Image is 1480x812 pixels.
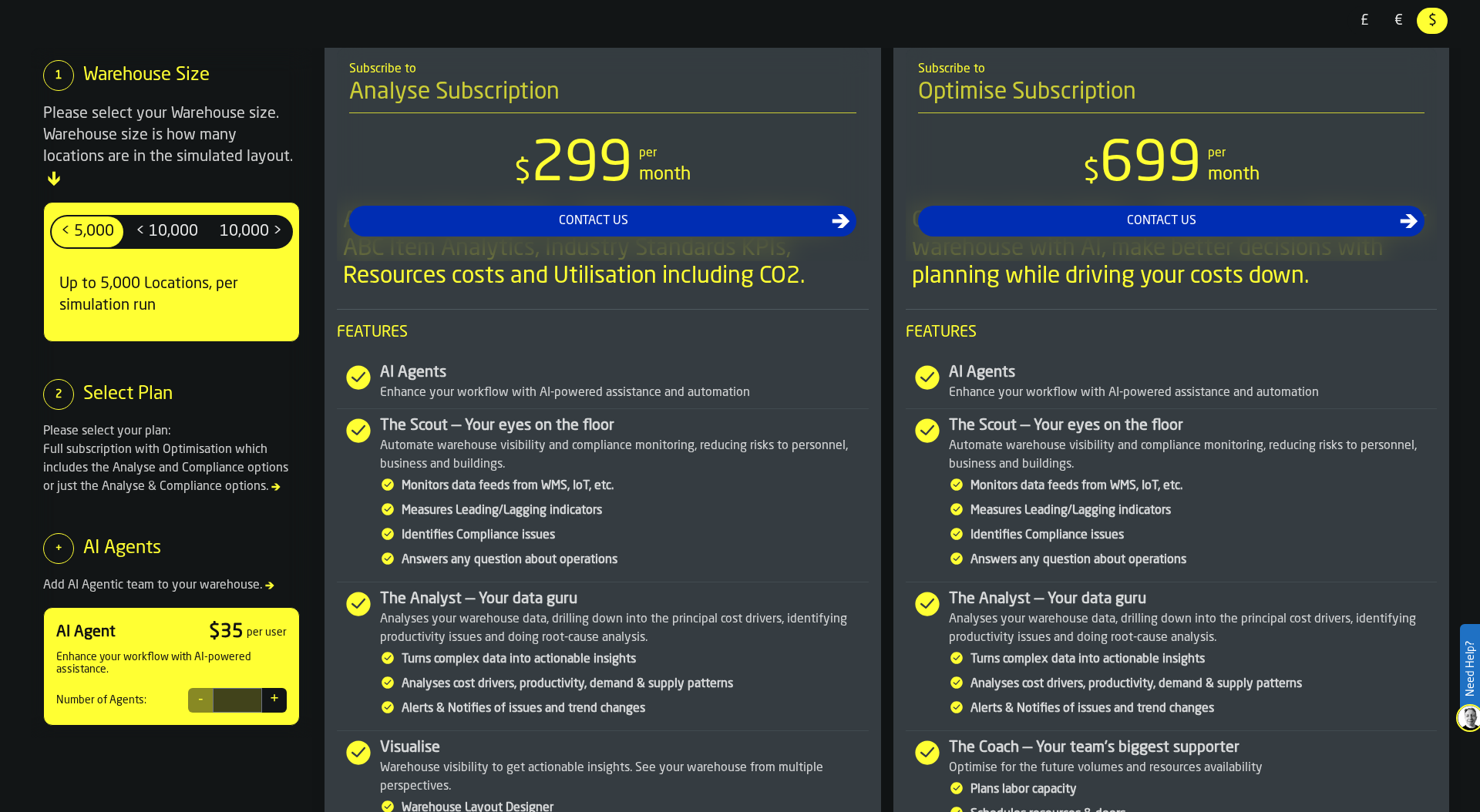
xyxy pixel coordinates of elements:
div: Select Plan [83,382,173,407]
div: Turns complex data into actionable insights [970,650,1438,669]
div: 2 [43,379,74,410]
h4: Optimise Subscription [918,79,1425,113]
label: Need Help? [1461,626,1478,712]
div: Analyses cost drivers, productivity, demand & supply patterns [970,675,1438,693]
h4: Analyse Subscription [349,79,856,113]
div: Visualise [380,737,869,759]
span: $ [514,157,531,188]
div: The Analyst — Your data guru [949,589,1438,610]
div: Analyses cost drivers, productivity, demand & supply patterns [402,675,869,693]
span: $ [1083,157,1100,188]
div: thumb [52,216,123,247]
div: Number of Agents: [56,694,146,706]
label: button-switch-multi-£ [1347,6,1381,35]
span: Features [906,322,1438,344]
div: The Analyst — Your data guru [380,589,869,610]
div: The Coach — Your team's biggest supporter [949,737,1438,759]
div: per user [247,626,287,639]
div: Measures Leading/Lagging indicators [402,502,869,520]
span: < 10,000 [129,220,204,244]
div: month [639,163,691,187]
div: Enhance your workflow with AI-powered assistance and automation [949,384,1438,402]
span: Features [337,322,869,344]
div: Monitors data feeds from WMS, IoT, etc. [402,477,869,495]
div: Contact Us [355,212,832,230]
div: Turns complex data into actionable insights [402,650,869,669]
div: AI Agents [949,362,1438,384]
div: thumb [1349,8,1380,34]
div: AI Agent [56,622,116,643]
button: button-Contact Us [349,206,856,237]
div: thumb [126,216,207,247]
button: + [262,688,287,713]
div: Automate warehouse visibility and compliance monitoring, reducing risks to personnel, business an... [380,437,869,474]
div: per [1208,144,1226,163]
div: Analyses your warehouse data, drilling down into the principal cost drivers, identifying producti... [949,610,1438,647]
div: Up to 5,000 Locations, per simulation run [50,261,293,329]
span: 10,000 > [214,220,288,244]
span: € [1386,11,1411,31]
div: Alerts & Notifies of issues and trend changes [402,700,869,718]
div: Please select your Warehouse size. Warehouse size is how many locations are in the simulated layout. [43,103,300,190]
div: AI Agents [83,536,161,561]
span: £ [1352,11,1377,31]
span: $ [1420,11,1445,31]
div: Measures Leading/Lagging indicators [970,502,1438,520]
div: Warehouse visibility to get actionable insights. See your warehouse from multiple perspectives. [380,759,869,796]
span: < 5,000 [55,220,120,244]
div: month [1208,163,1260,187]
span: 699 [1100,138,1202,193]
div: Contact Us [924,212,1401,230]
div: Alerts & Notifies of issues and trend changes [970,700,1438,718]
div: Analyses your warehouse data, drilling down into the principal cost drivers, identifying producti... [380,610,869,647]
div: 1 [43,60,74,91]
div: AI Agents [380,362,869,384]
button: - [188,688,213,713]
div: Subscribe to [349,60,856,79]
div: per [639,144,657,163]
div: + [43,533,74,564]
div: Enhance your workflow with AI-powered assistance. [56,651,287,676]
div: Enhance your workflow with AI-powered assistance and automation [380,384,869,402]
label: button-switch-multi-< 10,000 [125,215,209,249]
div: thumb [210,216,291,247]
div: Identifies Compliance issues [402,526,869,545]
div: Optimise for the future volumes and resources availability [949,759,1438,777]
div: Answers any question about operations [970,551,1438,569]
label: button-switch-multi-< 5,000 [50,215,125,249]
div: Warehouse Size [83,63,210,88]
label: button-switch-multi-$ [1415,6,1449,35]
div: thumb [1383,8,1414,34]
div: Subscribe to [918,60,1425,79]
div: Identifies Compliance issues [970,526,1438,545]
div: The Scout — Your eyes on the floor [380,415,869,437]
div: Please select your plan: Full subscription with Optimisation which includes the Analyse and Compl... [43,422,300,496]
div: Plans labor capacity [970,780,1438,799]
div: Answers any question about operations [402,551,869,569]
div: Monitors data feeds from WMS, IoT, etc. [970,477,1438,495]
div: Add AI Agentic team to your warehouse. [43,576,300,595]
button: button-Contact Us [918,206,1425,237]
label: button-switch-multi-€ [1381,6,1415,35]
div: $ 35 [209,620,244,645]
span: 299 [531,138,633,193]
div: Automate warehouse visibility and compliance monitoring, reducing risks to personnel, business an... [949,437,1438,474]
label: button-switch-multi-10,000 > [209,215,293,249]
div: thumb [1417,8,1448,34]
div: The Scout — Your eyes on the floor [949,415,1438,437]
